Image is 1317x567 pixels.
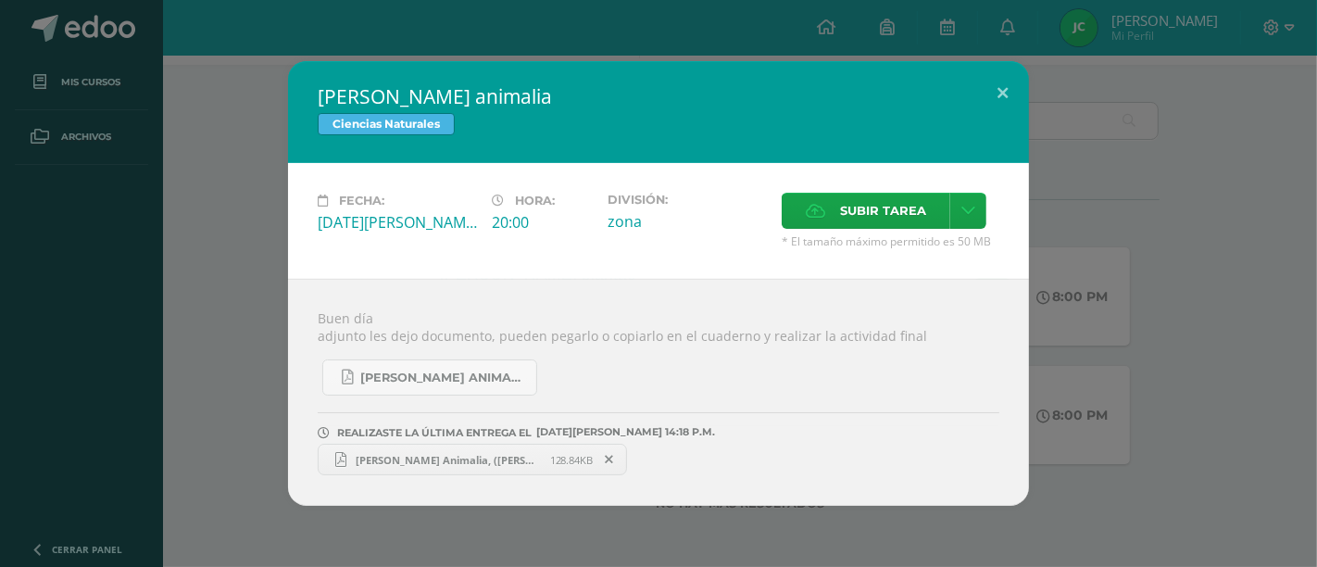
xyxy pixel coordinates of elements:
[318,212,477,233] div: [DATE][PERSON_NAME]
[515,194,555,208] span: Hora:
[782,233,999,249] span: * El tamaño máximo permitido es 50 MB
[608,193,767,207] label: División:
[608,211,767,232] div: zona
[318,113,455,135] span: Ciencias Naturales
[337,426,532,439] span: REALIZASTE LA ÚLTIMA ENTREGA EL
[532,432,715,433] span: [DATE][PERSON_NAME] 14:18 P.M.
[492,212,593,233] div: 20:00
[595,449,626,470] span: Remover entrega
[346,453,550,467] span: [PERSON_NAME] Animalia, ([PERSON_NAME] 2o B).pdf
[318,83,999,109] h2: [PERSON_NAME] animalia
[550,453,594,467] span: 128.84KB
[360,371,527,385] span: [PERSON_NAME] animalia.pdf
[288,279,1029,506] div: Buen día adjunto les dejo documento, pueden pegarlo o copiarlo en el cuaderno y realizar la activ...
[318,444,627,475] a: [PERSON_NAME] Animalia, ([PERSON_NAME] 2o B).pdf 128.84KB
[840,194,926,228] span: Subir tarea
[976,61,1029,124] button: Close (Esc)
[322,359,537,396] a: [PERSON_NAME] animalia.pdf
[339,194,384,208] span: Fecha:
